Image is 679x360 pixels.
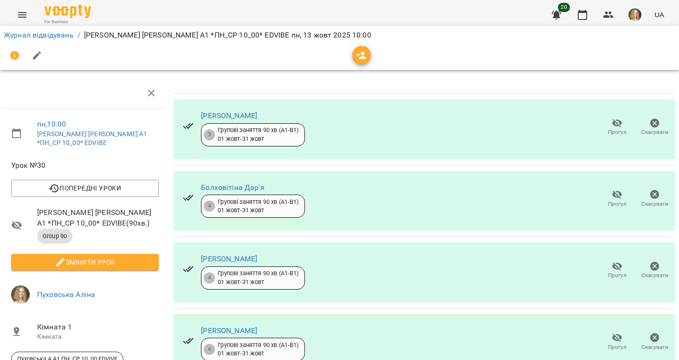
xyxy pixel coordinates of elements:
span: For Business [45,19,91,25]
span: Скасувати [641,272,668,279]
span: Прогул [608,272,627,279]
span: UA [654,10,664,19]
span: 20 [558,3,570,12]
div: 3 [204,129,215,140]
a: Пуховська Аліна [37,290,95,299]
img: 08679fde8b52750a6ba743e232070232.png [11,285,30,304]
span: Попередні уроки [19,183,151,194]
button: Скасувати [636,258,673,284]
button: UA [651,6,668,23]
span: Скасувати [641,343,668,351]
div: Групові заняття 90 хв (А1-В1) 01 жовт - 31 жовт [218,269,298,286]
span: Group 90 [37,232,72,240]
span: [PERSON_NAME] [PERSON_NAME] А1 *ПН_СР 10_00* EDVIBE ( 90 хв. ) [37,207,159,229]
button: Прогул [598,258,636,284]
a: [PERSON_NAME] [PERSON_NAME] А1 *ПН_СР 10_00* EDVIBE [37,130,147,147]
button: Скасувати [636,186,673,212]
a: [PERSON_NAME] [201,254,257,263]
span: Прогул [608,200,627,208]
button: Попередні уроки [11,180,159,196]
p: Кімната [37,332,159,341]
p: [PERSON_NAME] [PERSON_NAME] А1 *ПН_СР 10_00* EDVIBE пн, 13 жовт 2025 10:00 [84,30,371,41]
span: Кімната 1 [37,322,159,333]
a: пн , 10:00 [37,120,66,128]
div: 4 [204,201,215,212]
span: Урок №30 [11,160,159,171]
button: Прогул [598,186,636,212]
div: Групові заняття 90 хв (А1-В1) 01 жовт - 31 жовт [218,341,298,358]
span: Прогул [608,343,627,351]
div: Групові заняття 90 хв (А1-В1) 01 жовт - 31 жовт [218,198,298,215]
img: Voopty Logo [45,5,91,18]
button: Скасувати [636,329,673,355]
button: Прогул [598,114,636,140]
button: Menu [11,4,33,26]
a: Болховітіна Дар'я [201,183,265,192]
div: Групові заняття 90 хв (А1-В1) 01 жовт - 31 жовт [218,126,298,143]
span: Скасувати [641,200,668,208]
a: [PERSON_NAME] [201,326,257,335]
a: Журнал відвідувань [4,31,74,39]
button: Змінити урок [11,254,159,271]
li: / [78,30,80,41]
span: Змінити урок [19,257,151,268]
img: 08679fde8b52750a6ba743e232070232.png [628,8,641,21]
div: 4 [204,272,215,284]
span: Прогул [608,128,627,136]
div: 4 [204,344,215,355]
button: Скасувати [636,114,673,140]
button: Прогул [598,329,636,355]
a: [PERSON_NAME] [201,111,257,120]
span: Скасувати [641,128,668,136]
nav: breadcrumb [4,30,675,41]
